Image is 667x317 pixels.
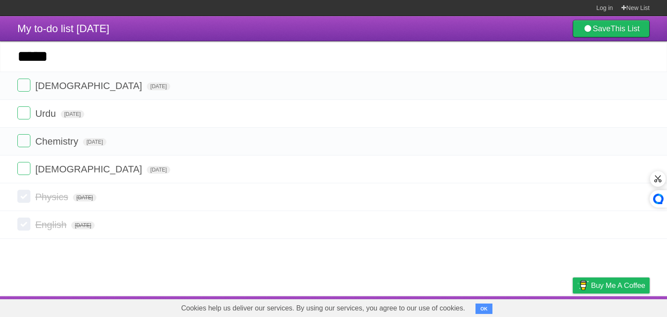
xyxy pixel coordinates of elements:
[17,79,30,92] label: Done
[595,298,650,315] a: Suggest a feature
[61,110,84,118] span: [DATE]
[457,298,475,315] a: About
[561,298,584,315] a: Privacy
[71,221,95,229] span: [DATE]
[17,134,30,147] label: Done
[83,138,106,146] span: [DATE]
[532,298,551,315] a: Terms
[17,218,30,231] label: Done
[486,298,521,315] a: Developers
[577,278,589,293] img: Buy me a coffee
[591,278,645,293] span: Buy me a coffee
[147,166,170,174] span: [DATE]
[35,192,70,202] span: Physics
[73,194,96,201] span: [DATE]
[17,162,30,175] label: Done
[147,83,170,90] span: [DATE]
[17,23,109,34] span: My to-do list [DATE]
[35,136,80,147] span: Chemistry
[35,108,58,119] span: Urdu
[35,219,69,230] span: English
[17,106,30,119] label: Done
[172,300,474,317] span: Cookies help us deliver our services. By using our services, you agree to our use of cookies.
[475,304,492,314] button: OK
[35,80,144,91] span: [DEMOGRAPHIC_DATA]
[17,190,30,203] label: Done
[573,277,650,294] a: Buy me a coffee
[611,24,640,33] b: This List
[573,20,650,37] a: SaveThis List
[35,164,144,175] span: [DEMOGRAPHIC_DATA]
